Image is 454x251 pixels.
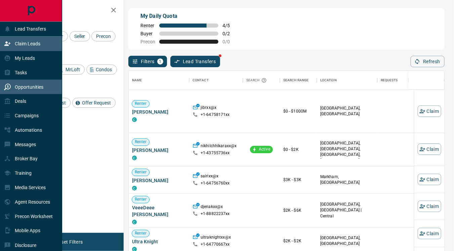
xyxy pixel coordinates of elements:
[140,12,237,20] p: My Daily Quota
[418,228,441,239] button: Claim
[283,147,314,153] p: $0 - $2K
[128,56,167,67] button: Filters1
[283,238,314,244] p: $2K - $2K
[189,71,243,90] div: Contact
[70,31,90,41] div: Seller
[317,71,377,90] div: Location
[132,197,149,202] span: Renter
[132,139,149,145] span: Renter
[246,71,269,90] div: Search
[94,34,113,39] span: Precon
[94,67,115,72] span: Condos
[320,71,337,90] div: Location
[201,204,223,211] p: djenakxx@x
[201,242,230,247] p: +1- 64770667xx
[132,101,149,107] span: Renter
[129,71,189,90] div: Name
[320,140,374,164] p: [GEOGRAPHIC_DATA], [GEOGRAPHIC_DATA], [GEOGRAPHIC_DATA], [GEOGRAPHIC_DATA]
[170,56,220,67] button: Lead Transfers
[132,117,137,122] div: condos.ca
[201,150,230,156] p: +1- 43755736xx
[411,56,445,67] button: Refresh
[256,147,273,152] span: Active
[132,147,186,154] span: [PERSON_NAME]
[132,186,137,191] div: condos.ca
[283,207,314,213] p: $2K - $6K
[201,112,230,118] p: +1- 64758171xx
[283,108,314,114] p: $0 - $1000M
[132,177,186,184] span: [PERSON_NAME]
[418,143,441,155] button: Claim
[201,143,237,150] p: nikhilchhikaraxx@x
[63,67,82,72] span: MrLoft
[283,71,309,90] div: Search Range
[201,173,218,180] p: sairixx@x
[418,201,441,212] button: Claim
[86,65,117,75] div: Condos
[140,39,155,44] span: Precon
[140,23,155,28] span: Renter
[320,202,374,219] p: [GEOGRAPHIC_DATA], [GEOGRAPHIC_DATA] | Central
[132,204,186,218] span: VeeeDeee [PERSON_NAME]
[132,238,186,245] span: Ultra Knight
[320,106,374,117] p: [GEOGRAPHIC_DATA], [GEOGRAPHIC_DATA]
[132,109,186,115] span: [PERSON_NAME]
[201,235,231,242] p: ultraknightxx@x
[201,211,230,217] p: +1- 88822237xx
[381,71,398,90] div: Requests
[280,71,317,90] div: Search Range
[91,31,116,41] div: Precon
[320,174,374,185] p: Markham, [GEOGRAPHIC_DATA]
[193,71,209,90] div: Contact
[320,235,374,247] p: [GEOGRAPHIC_DATA], [GEOGRAPHIC_DATA]
[80,100,113,106] span: Offer Request
[132,156,137,160] div: condos.ca
[158,59,163,64] span: 1
[72,34,88,39] span: Seller
[222,31,237,36] span: 0 / 2
[140,31,155,36] span: Buyer
[56,65,85,75] div: MrLoft
[283,177,314,183] p: $3K - $3K
[377,71,438,90] div: Requests
[201,105,216,112] p: jibrxx@x
[22,7,117,15] h2: Filters
[418,174,441,185] button: Claim
[222,39,237,44] span: 0 / 0
[201,180,230,186] p: +1- 64756760xx
[132,231,149,236] span: Renter
[132,220,137,224] div: condos.ca
[222,23,237,28] span: 4 / 5
[132,71,142,90] div: Name
[132,169,149,175] span: Renter
[72,98,116,108] div: Offer Request
[418,106,441,117] button: Claim
[51,236,87,248] button: Reset Filters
